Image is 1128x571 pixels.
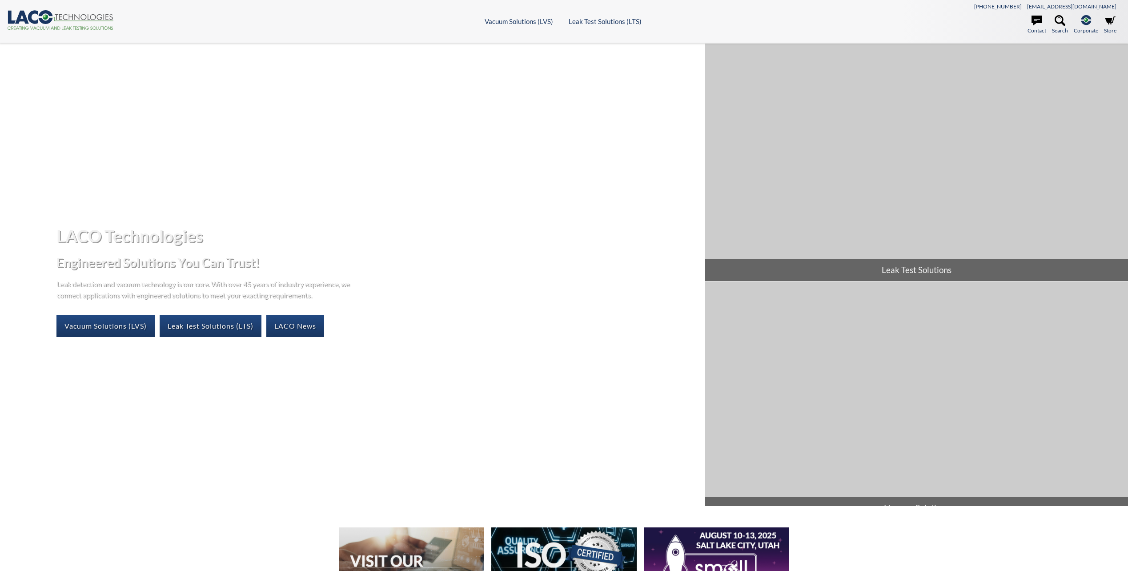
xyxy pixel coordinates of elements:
a: Vacuum Solutions [705,281,1128,519]
span: Vacuum Solutions [705,497,1128,519]
a: [EMAIL_ADDRESS][DOMAIN_NAME] [1027,3,1116,10]
span: Corporate [1074,26,1098,35]
a: Vacuum Solutions (LVS) [485,17,553,25]
a: Leak Test Solutions (LTS) [160,315,261,337]
a: Search [1052,15,1068,35]
h2: Engineered Solutions You Can Trust! [56,254,698,271]
a: [PHONE_NUMBER] [974,3,1022,10]
h1: LACO Technologies [56,225,698,247]
a: Vacuum Solutions (LVS) [56,315,155,337]
a: LACO News [266,315,324,337]
a: Contact [1028,15,1046,35]
span: Leak Test Solutions [705,259,1128,281]
a: Store [1104,15,1116,35]
a: Leak Test Solutions [705,44,1128,281]
a: Leak Test Solutions (LTS) [569,17,642,25]
p: Leak detection and vacuum technology is our core. With over 45 years of industry experience, we c... [56,278,354,301]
